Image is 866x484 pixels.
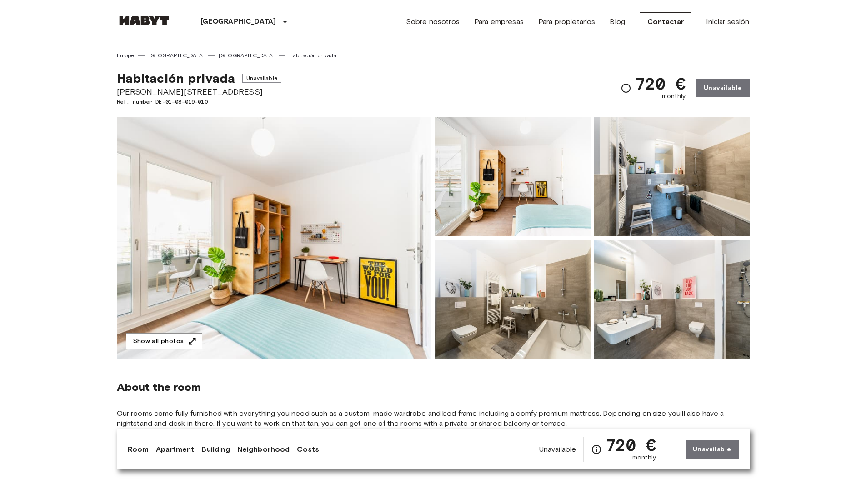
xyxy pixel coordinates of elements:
[591,444,602,455] svg: Check cost overview for full price breakdown. Please note that discounts apply to new joiners onl...
[610,16,625,27] a: Blog
[117,409,750,429] span: Our rooms come fully furnished with everything you need such as a custom-made wardrobe and bed fr...
[621,83,631,94] svg: Check cost overview for full price breakdown. Please note that discounts apply to new joiners onl...
[594,240,750,359] img: Picture of unit DE-01-08-019-01Q
[117,117,431,359] img: Marketing picture of unit DE-01-08-019-01Q
[539,444,576,454] span: Unavailable
[117,86,281,98] span: [PERSON_NAME][STREET_ADDRESS]
[156,444,194,455] a: Apartment
[200,16,276,27] p: [GEOGRAPHIC_DATA]
[117,51,135,60] a: Europe
[662,92,686,101] span: monthly
[219,51,275,60] a: [GEOGRAPHIC_DATA]
[117,380,750,394] span: About the room
[435,240,591,359] img: Picture of unit DE-01-08-019-01Q
[706,16,749,27] a: Iniciar sesión
[242,74,281,83] span: Unavailable
[297,444,319,455] a: Costs
[117,98,281,106] span: Ref. number DE-01-08-019-01Q
[289,51,337,60] a: Habitación privada
[640,12,691,31] a: Contactar
[594,117,750,236] img: Picture of unit DE-01-08-019-01Q
[474,16,524,27] a: Para empresas
[128,444,149,455] a: Room
[201,444,230,455] a: Building
[635,75,686,92] span: 720 €
[237,444,290,455] a: Neighborhood
[606,437,656,453] span: 720 €
[117,16,171,25] img: Habyt
[126,333,202,350] button: Show all photos
[148,51,205,60] a: [GEOGRAPHIC_DATA]
[632,453,656,462] span: monthly
[538,16,596,27] a: Para propietarios
[117,70,235,86] span: Habitación privada
[406,16,460,27] a: Sobre nosotros
[435,117,591,236] img: Picture of unit DE-01-08-019-01Q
